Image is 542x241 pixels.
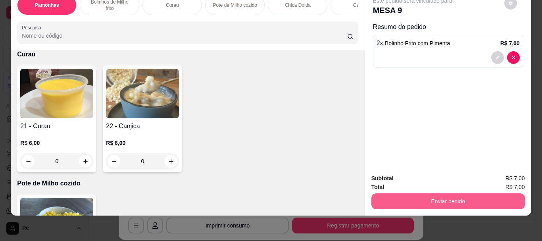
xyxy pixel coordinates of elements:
span: R$ 7,00 [505,174,525,183]
p: Caldos [353,2,368,8]
p: Pote de Milho cozido [17,179,358,188]
button: decrease-product-quantity [507,51,520,64]
p: R$ 6,00 [20,139,93,147]
button: decrease-product-quantity [491,51,504,64]
input: Pesquisa [22,32,347,40]
h4: 22 - Canjica [106,121,179,131]
span: R$ 7,00 [505,183,525,191]
p: 2 x [377,39,450,48]
p: MESA 9 [373,5,452,16]
img: product-image [106,69,179,118]
strong: Total [371,184,384,190]
p: Pamonhas [35,2,59,8]
p: Chica Doida [285,2,311,8]
p: Pote de Milho cozido [213,2,257,8]
p: Curau [166,2,179,8]
button: decrease-product-quantity [22,155,35,168]
p: Resumo do pedido [373,22,523,32]
button: decrease-product-quantity [108,155,120,168]
button: Enviar pedido [371,193,525,209]
button: increase-product-quantity [79,155,92,168]
label: Pesquisa [22,24,44,31]
img: product-image [20,69,93,118]
button: increase-product-quantity [165,155,177,168]
h4: 21 - Curau [20,121,93,131]
p: R$ 6,00 [106,139,179,147]
p: Curau [17,50,358,59]
strong: Subtotal [371,175,394,181]
span: Bolinho Frito com Pimenta [385,40,450,46]
p: R$ 7,00 [500,39,520,47]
